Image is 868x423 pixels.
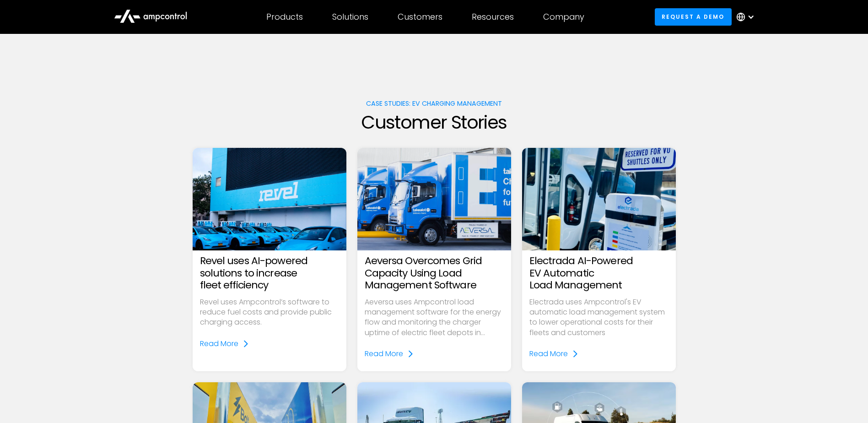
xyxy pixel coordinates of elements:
[332,12,368,22] div: Solutions
[365,349,414,359] a: Read More
[472,12,514,22] div: Resources
[543,12,584,22] div: Company
[529,349,568,359] div: Read More
[193,100,676,108] h1: Case Studies: EV charging management
[200,339,249,349] a: Read More
[200,339,238,349] div: Read More
[365,255,504,291] h3: Aeversa Overcomes Grid Capacity Using Load Management Software
[266,12,303,22] div: Products
[529,255,669,291] h3: Electrada AI-Powered EV Automatic Load Management
[398,12,442,22] div: Customers
[529,297,669,338] p: Electrada uses Ampcontrol's EV automatic load management system to lower operational costs for th...
[365,349,403,359] div: Read More
[200,297,339,328] p: Revel uses Ampcontrol’s software to reduce fuel costs and provide public charging access.
[529,349,579,359] a: Read More
[193,111,676,133] h2: Customer Stories
[200,255,339,291] h3: Revel uses AI-powered solutions to increase fleet efficiency
[365,297,504,338] p: Aeversa uses Ampcontrol load management software for the energy flow and monitoring the charger u...
[655,8,732,25] a: Request a demo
